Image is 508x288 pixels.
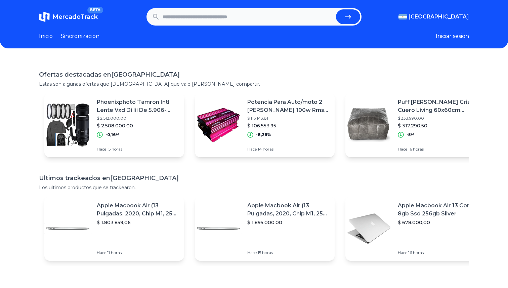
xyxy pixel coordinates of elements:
[407,132,415,137] p: -5%
[398,219,480,226] p: $ 678.000,00
[398,13,469,21] button: [GEOGRAPHIC_DATA]
[97,202,179,218] p: Apple Macbook Air (13 Pulgadas, 2020, Chip M1, 256 Gb De Ssd, 8 Gb De Ram) - Plata
[105,132,120,137] p: -0,16%
[247,98,329,114] p: Potencia Para Auto/moto 2 [PERSON_NAME] 100w Rms 12v
[39,70,469,79] h1: Ofertas destacadas en [GEOGRAPHIC_DATA]
[87,7,103,13] span: BETA
[39,32,53,40] a: Inicio
[398,98,480,114] p: Puff [PERSON_NAME] Gris De Cuero Living 60x60cm Tiendas Landmark
[247,116,329,121] p: $ 116.143,81
[44,93,184,157] a: Featured imagePhoenixphoto Tamron Intl Lente Vxd Di Iii De 5.906-19.685$ 2.512.000,00$ 2.508.000,...
[398,147,480,152] p: Hace 16 horas
[39,11,98,22] a: MercadoTrackBETA
[39,173,469,183] h1: Ultimos trackeados en [GEOGRAPHIC_DATA]
[247,147,329,152] p: Hace 14 horas
[398,250,480,255] p: Hace 16 horas
[61,32,99,40] a: Sincronizacion
[195,196,335,261] a: Featured imageApple Macbook Air (13 Pulgadas, 2020, Chip M1, 256 Gb De Ssd, 8 Gb De Ram) - Plata$...
[97,116,179,121] p: $ 2.512.000,00
[398,116,480,121] p: $ 333.990,00
[44,196,184,261] a: Featured imageApple Macbook Air (13 Pulgadas, 2020, Chip M1, 256 Gb De Ssd, 8 Gb De Ram) - Plata$...
[44,205,91,252] img: Featured image
[195,93,335,157] a: Featured imagePotencia Para Auto/moto 2 [PERSON_NAME] 100w Rms 12v$ 116.143,81$ 106.553,95-8,26%H...
[97,219,179,226] p: $ 1.803.859,06
[39,81,469,87] p: Estas son algunas ofertas que [DEMOGRAPHIC_DATA] que vale [PERSON_NAME] compartir.
[345,101,392,149] img: Featured image
[39,184,469,191] p: Los ultimos productos que se trackearon.
[97,98,179,114] p: Phoenixphoto Tamron Intl Lente Vxd Di Iii De 5.906-19.685
[398,122,480,129] p: $ 317.290,50
[97,250,179,255] p: Hace 11 horas
[247,202,329,218] p: Apple Macbook Air (13 Pulgadas, 2020, Chip M1, 256 Gb De Ssd, 8 Gb De Ram) - Plata
[409,13,469,21] span: [GEOGRAPHIC_DATA]
[398,14,407,19] img: Argentina
[39,11,50,22] img: MercadoTrack
[44,101,91,149] img: Featured image
[247,219,329,226] p: $ 1.895.000,00
[247,122,329,129] p: $ 106.553,95
[97,147,179,152] p: Hace 15 horas
[436,32,469,40] button: Iniciar sesion
[52,13,98,20] span: MercadoTrack
[97,122,179,129] p: $ 2.508.000,00
[195,101,242,149] img: Featured image
[256,132,271,137] p: -8,26%
[345,93,485,157] a: Featured imagePuff [PERSON_NAME] Gris De Cuero Living 60x60cm Tiendas Landmark$ 333.990,00$ 317.2...
[345,205,392,252] img: Featured image
[195,205,242,252] img: Featured image
[247,250,329,255] p: Hace 15 horas
[345,196,485,261] a: Featured imageApple Macbook Air 13 Core I5 8gb Ssd 256gb Silver$ 678.000,00Hace 16 horas
[398,202,480,218] p: Apple Macbook Air 13 Core I5 8gb Ssd 256gb Silver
